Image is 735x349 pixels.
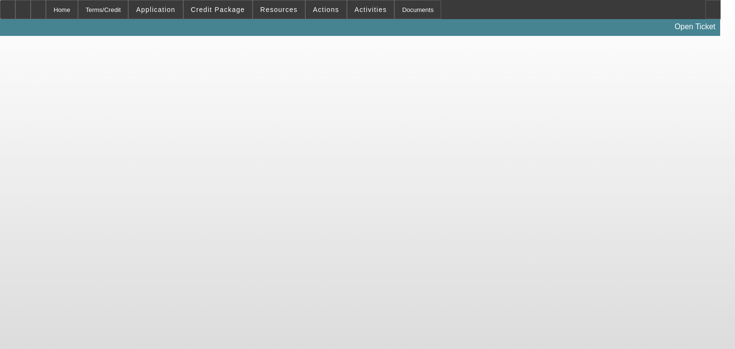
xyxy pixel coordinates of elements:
span: Application [136,6,175,13]
span: Activities [355,6,387,13]
button: Actions [306,0,346,19]
a: Open Ticket [671,19,719,35]
span: Resources [260,6,298,13]
span: Actions [313,6,339,13]
button: Activities [347,0,394,19]
span: Credit Package [191,6,245,13]
button: Credit Package [184,0,252,19]
button: Application [129,0,182,19]
button: Resources [253,0,305,19]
